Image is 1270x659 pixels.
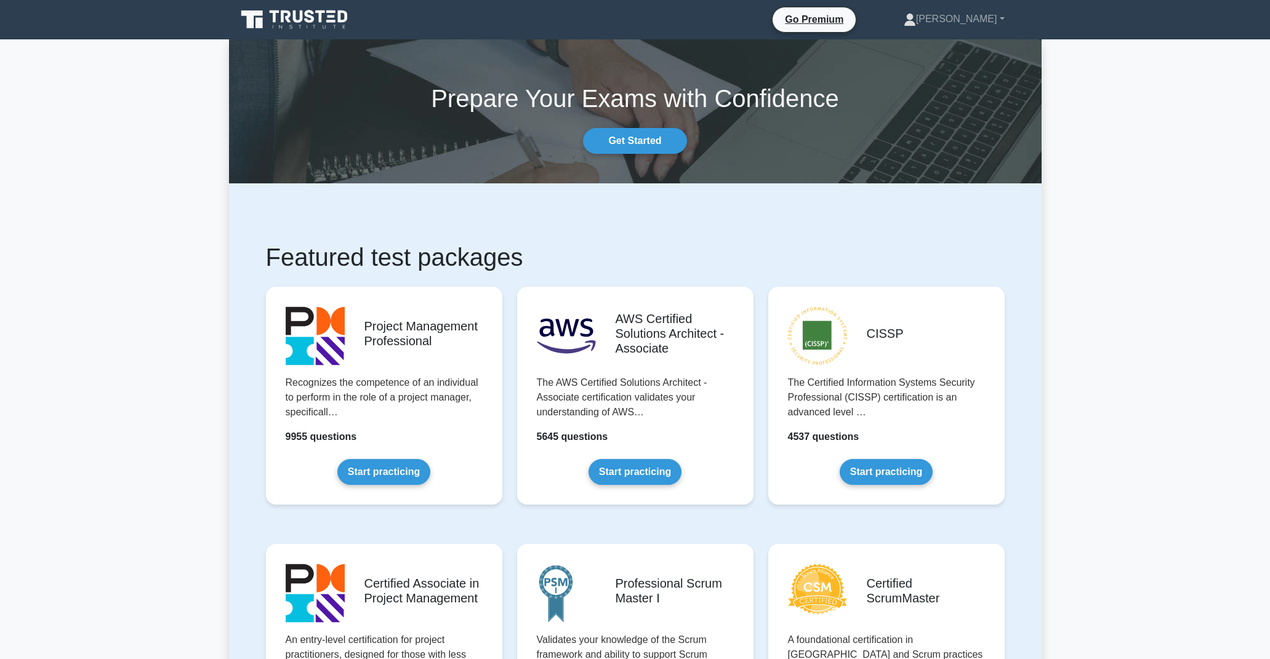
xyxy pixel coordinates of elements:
a: Start practicing [840,459,933,485]
h1: Prepare Your Exams with Confidence [229,84,1042,113]
a: [PERSON_NAME] [874,7,1034,31]
a: Get Started [583,128,686,154]
a: Start practicing [589,459,681,485]
a: Go Premium [778,12,851,27]
h1: Featured test packages [266,242,1005,272]
a: Start practicing [337,459,430,485]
